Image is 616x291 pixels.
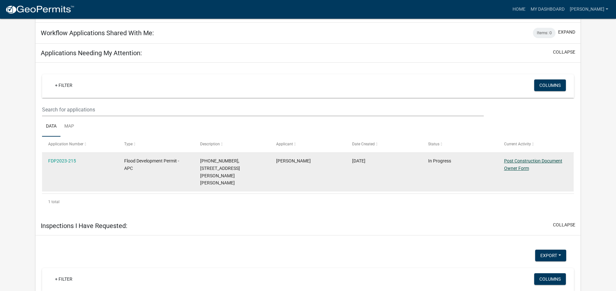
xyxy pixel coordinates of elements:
[42,116,60,137] a: Data
[428,158,451,163] span: In Progress
[124,142,133,146] span: Type
[504,142,531,146] span: Current Activity
[352,142,375,146] span: Date Created
[48,158,76,163] a: FDP2023-215
[200,158,240,185] span: 005-110-054, 6402 E MCKENNA RD, Huey, 211
[534,273,566,285] button: Columns
[428,142,439,146] span: Status
[567,3,611,16] a: [PERSON_NAME]
[534,79,566,91] button: Columns
[60,116,78,137] a: Map
[510,3,528,16] a: Home
[50,273,78,285] a: + Filter
[270,137,346,152] datatable-header-cell: Applicant
[528,3,567,16] a: My Dashboard
[124,158,179,171] span: Flood Development Permit - APC
[48,142,83,146] span: Application Number
[42,103,483,116] input: Search for applications
[553,222,575,228] button: collapse
[276,142,293,146] span: Applicant
[535,250,566,261] button: Export
[276,158,311,163] span: Shawn Dustin Huey
[558,29,575,36] button: expand
[553,49,575,56] button: collapse
[504,158,562,171] a: Post Construction Document Owner Form
[346,137,422,152] datatable-header-cell: Date Created
[41,222,127,230] h5: Inspections I Have Requested:
[194,137,270,152] datatable-header-cell: Description
[533,28,556,38] div: Items: 0
[36,63,580,216] div: collapse
[118,137,194,152] datatable-header-cell: Type
[41,49,142,57] h5: Applications Needing My Attention:
[498,137,574,152] datatable-header-cell: Current Activity
[41,29,154,37] h5: Workflow Applications Shared With Me:
[422,137,498,152] datatable-header-cell: Status
[42,194,574,210] div: 1 total
[42,137,118,152] datatable-header-cell: Application Number
[200,142,220,146] span: Description
[50,79,78,91] a: + Filter
[352,158,365,163] span: 03/28/2023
